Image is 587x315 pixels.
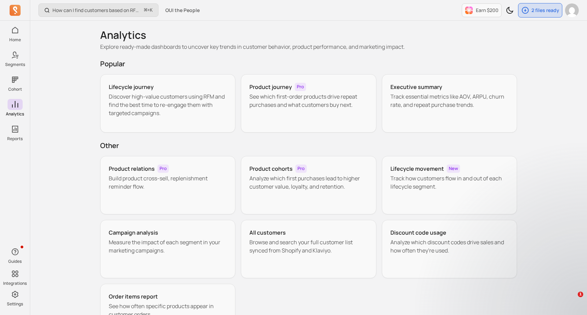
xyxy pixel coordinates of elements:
a: All customersBrowse and search your full customer list synced from Shopify and Klaviyo. [241,220,376,278]
button: OUI the People [161,4,204,16]
p: Build product cross-sell, replenishment reminder flow. [109,174,227,191]
iframe: Intercom live chat [564,292,580,308]
p: 2 files ready [531,7,559,14]
h3: Product cohorts [249,165,293,173]
a: Executive summaryTrack essential metrics like AOV, ARPU, churn rate, and repeat purchase trends. [382,74,517,133]
button: Earn $200 [462,3,502,17]
button: Guides [8,245,23,266]
h3: Lifecycle movement [390,165,444,173]
h1: Analytics [100,29,517,41]
button: 2 files ready [518,3,562,18]
span: 1 [578,292,583,297]
h3: Product relations [109,165,155,173]
a: Product relationsProBuild product cross-sell, replenishment reminder flow. [100,156,236,214]
span: Pro [295,165,307,173]
p: Analyze which first purchases lead to higher customer value, loyalty, and retention. [249,174,368,191]
span: Pro [157,165,169,173]
h3: Executive summary [390,83,442,91]
p: Analyze which discount codes drive sales and how often they're used. [390,238,509,255]
p: Track how customers flow in and out of each lifecycle segment. [390,174,509,191]
button: Toggle dark mode [503,3,517,17]
img: avatar [565,3,579,17]
h3: Order items report [109,292,158,301]
h2: Popular [100,59,517,69]
h3: Product journey [249,83,292,91]
p: Cohort [8,87,22,92]
h3: Discount code usage [390,228,446,237]
kbd: ⌘ [144,6,148,15]
p: Guides [8,259,22,264]
p: Settings [7,301,23,307]
button: How can I find customers based on RFM and lifecycle stages?⌘+K [38,3,159,17]
p: Integrations [3,281,27,286]
span: Pro [295,83,306,91]
p: Explore ready-made dashboards to uncover key trends in customer behavior, product performance, an... [100,43,517,51]
p: Reports [7,136,23,142]
p: Earn $200 [476,7,498,14]
a: Discount code usageAnalyze which discount codes drive sales and how often they're used. [382,220,517,278]
a: Lifecycle journeyDiscover high-value customers using RFM and find the best time to re-engage them... [100,74,236,133]
h3: Lifecycle journey [109,83,154,91]
p: Browse and search your full customer list synced from Shopify and Klaviyo. [249,238,368,255]
a: Lifecycle movementNewTrack how customers flow in and out of each lifecycle segment. [382,156,517,214]
p: Discover high-value customers using RFM and find the best time to re-engage them with targeted ca... [109,92,227,117]
p: Track essential metrics like AOV, ARPU, churn rate, and repeat purchase trends. [390,92,509,109]
a: Campaign analysisMeasure the impact of each segment in your marketing campaigns. [100,220,236,278]
h3: All customers [249,228,286,237]
span: New [447,165,460,173]
a: Product journeyProSee which first-order products drive repeat purchases and what customers buy next. [241,74,376,133]
a: Product cohortsProAnalyze which first purchases lead to higher customer value, loyalty, and reten... [241,156,376,214]
p: Measure the impact of each segment in your marketing campaigns. [109,238,227,255]
p: Analytics [6,111,24,117]
p: Home [9,37,21,43]
h3: Campaign analysis [109,228,158,237]
span: OUI the People [165,7,200,14]
p: How can I find customers based on RFM and lifecycle stages? [52,7,141,14]
span: + [144,7,153,14]
p: Segments [5,62,25,67]
p: See which first-order products drive repeat purchases and what customers buy next. [249,92,368,109]
kbd: K [150,8,153,13]
h2: Other [100,141,517,150]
